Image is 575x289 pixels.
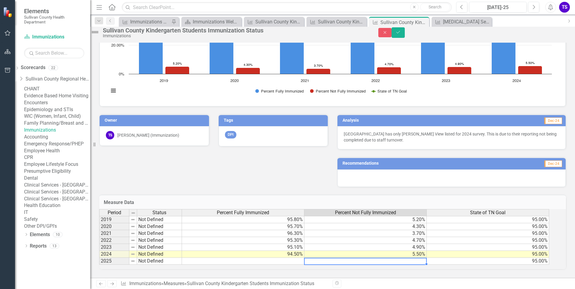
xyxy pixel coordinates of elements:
a: Immunizations [24,127,90,134]
td: 2019 [99,216,129,223]
a: Sullivan County Kindergarten Immunization Compliance per Vaccine [245,18,303,26]
a: CHANT [24,86,90,93]
span: Percent Fully Immunized [217,210,269,215]
h3: Measure Data [104,200,561,205]
span: Status [152,210,166,215]
path: 2019, 5.2. Percent Not Fully Immunized. [165,66,189,74]
text: 4.70% [385,63,394,66]
text: 2020 [230,79,239,83]
p: [GEOGRAPHIC_DATA] has only [PERSON_NAME] View listed for 2024 survey. This is due to their report... [344,131,559,143]
h3: Owner [105,118,206,123]
h3: Recommendations [343,161,488,166]
td: 2024 [99,251,129,258]
h3: Tags [224,118,325,123]
td: 95.30% [182,237,304,244]
span: Elements [24,8,84,15]
td: 95.80% [182,216,304,223]
div: 13 [50,243,59,248]
a: CPR [24,154,90,161]
img: Not Defined [90,27,100,37]
path: 2024, 5.5. Percent Not Fully Immunized. [518,66,542,74]
td: 96.30% [182,230,304,237]
button: View chart menu, Sullivan County Kindergarten Students Immunization Status [109,87,118,95]
td: 95.00% [427,237,549,244]
td: 3.70% [304,230,427,237]
td: Not Defined [137,244,182,251]
button: Show State of TN Goal [371,89,406,93]
div: Immunizations Administered by Stock - Kingsport [130,18,170,26]
text: 0% [119,72,124,76]
a: Evidence Based Home Visiting [24,93,90,99]
td: Not Defined [137,230,182,237]
text: 4.90% [455,62,464,65]
td: 95.10% [182,244,304,251]
div: TS [106,131,114,139]
a: Immunizations Welcome Page [183,18,240,26]
button: Search [420,3,450,11]
a: Emergency Response/PHEP [24,141,90,148]
path: 2021, 3.7. Percent Not Fully Immunized. [306,68,331,74]
div: Sullivan County Kindergarten Immunization Compliance per Vaccine [255,18,303,26]
a: IT [24,209,90,216]
img: 8DAGhfEEPCf229AAAAAElFTkSuQmCC [131,245,135,250]
a: Sullivan County Kindergarten Immunization Exemption Levels [308,18,365,26]
g: Percent Not Fully Immunized, series 2 of 3. Bar series with 6 bars. [165,66,542,74]
span: DPI [225,131,236,138]
a: Dental [24,175,90,182]
span: Percent Not Fully Immunized [335,210,396,215]
td: 95.00% [427,223,549,230]
a: Employee Health [24,148,90,154]
text: 2022 [371,79,380,83]
img: ClearPoint Strategy [3,7,14,17]
a: Sullivan County Regional Health Department [26,76,90,83]
a: Clinical Services - [GEOGRAPHIC_DATA] [24,196,90,202]
td: 95.00% [427,216,549,223]
a: Scorecards [21,64,45,71]
a: Reports [30,243,47,250]
div: [PERSON_NAME] (Immunization) [117,132,179,138]
a: Safety [24,216,90,223]
span: Dec-24 [544,160,562,167]
td: 95.00% [427,251,549,258]
a: Family Planning/Breast and Cervical [24,120,90,127]
td: Not Defined [137,223,182,230]
td: 94.50% [182,251,304,258]
td: 2025 [99,258,129,265]
button: Show Percent Fully Immunized [255,89,303,93]
text: 2019 [160,79,168,83]
button: Show Percent Not Fully Immunized [310,89,365,93]
td: 5.20% [304,216,427,223]
img: 8DAGhfEEPCf229AAAAAElFTkSuQmCC [131,217,135,222]
a: Health Education [24,202,90,209]
a: Immunizations [24,34,84,41]
img: 8DAGhfEEPCf229AAAAAElFTkSuQmCC [131,259,135,263]
div: Sullivan County Kindergarten Immunization Exemption Levels [318,18,365,26]
a: Accounting [24,134,90,141]
div: 10 [53,232,63,237]
text: 20.00% [111,44,124,47]
td: Not Defined [137,216,182,223]
a: Immunizations [129,281,161,286]
td: 95.00% [427,258,549,265]
td: 2022 [99,237,129,244]
a: Immunizations Administered by Stock - Kingsport [120,18,170,26]
a: WIC (Women, Infant, Child) [24,113,90,120]
path: 2022, 4.7. Percent Not Fully Immunized. [377,67,401,74]
div: Sullivan County Kindergarten Students Immunization Status [103,27,366,34]
text: 2024 [512,79,521,83]
a: Presumptive Eligibility [24,168,90,175]
td: 95.00% [427,244,549,251]
span: Dec-24 [544,117,562,124]
text: 3.70% [314,64,323,67]
a: Epidemiology and STIs [24,106,90,113]
text: 5.20% [173,62,182,65]
td: 4.70% [304,237,427,244]
span: Search [429,5,441,9]
td: 2023 [99,244,129,251]
text: 2021 [301,79,309,83]
img: 8DAGhfEEPCf229AAAAAElFTkSuQmCC [131,211,136,215]
a: Clinical Services - [GEOGRAPHIC_DATA] ([PERSON_NAME]) [24,189,90,196]
div: Immunizations [103,34,366,38]
text: 2023 [442,79,450,83]
a: Elements [30,231,50,238]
